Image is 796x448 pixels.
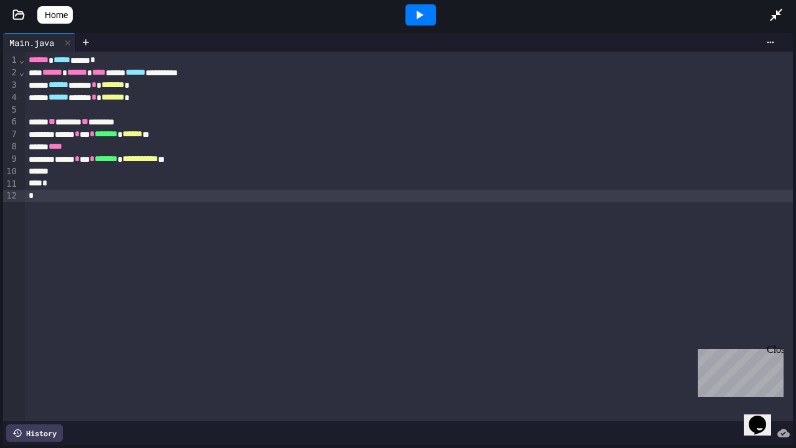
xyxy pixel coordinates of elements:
div: Chat with us now!Close [5,5,86,79]
div: 1 [3,54,19,67]
div: Main.java [3,33,76,52]
div: History [6,424,63,442]
div: 5 [3,104,19,116]
span: Fold line [19,67,25,77]
iframe: chat widget [693,344,784,397]
span: Home [45,9,68,21]
div: 11 [3,178,19,190]
div: 2 [3,67,19,79]
div: 4 [3,91,19,104]
div: Main.java [3,36,60,49]
div: 7 [3,128,19,141]
div: 12 [3,190,19,202]
div: 3 [3,79,19,91]
div: 8 [3,141,19,153]
a: Home [37,6,73,24]
div: 9 [3,153,19,166]
div: 6 [3,116,19,128]
iframe: chat widget [744,398,784,436]
span: Fold line [19,55,25,65]
div: 10 [3,166,19,178]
